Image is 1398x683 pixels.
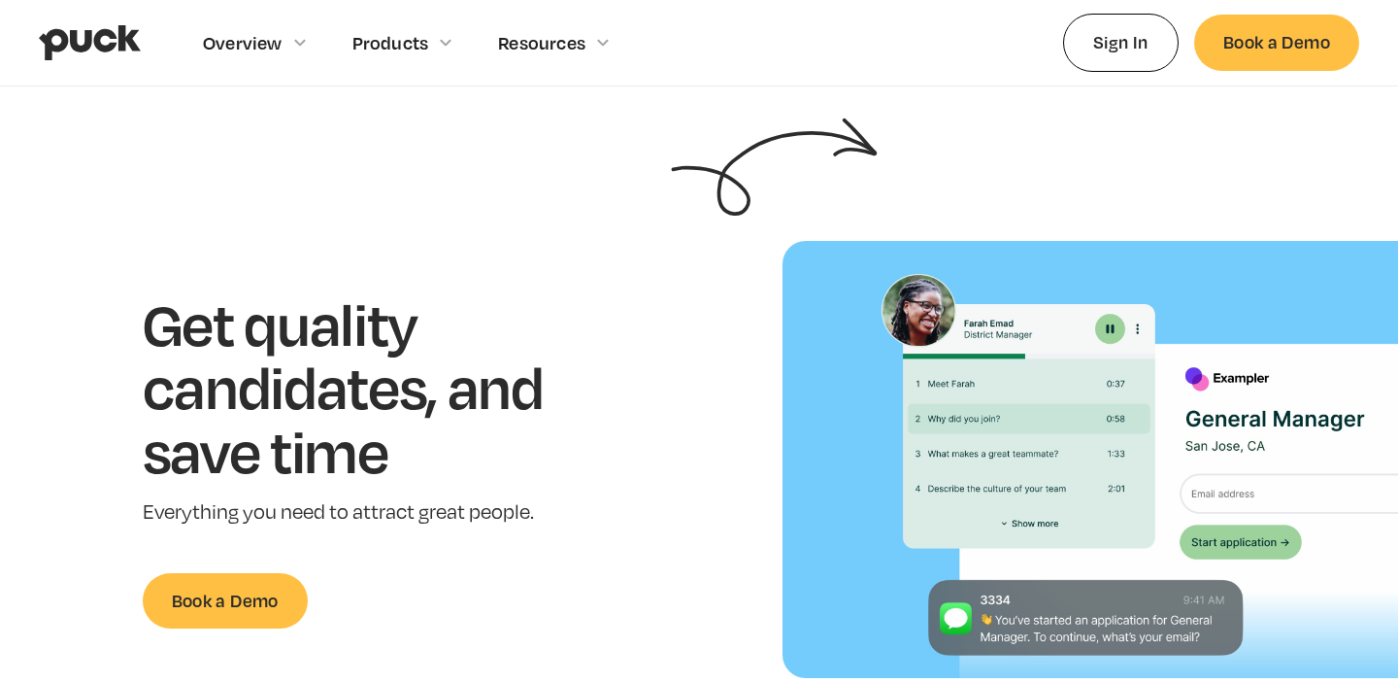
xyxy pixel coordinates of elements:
[1194,15,1359,70] a: Book a Demo
[352,32,429,53] div: Products
[143,291,604,483] h1: Get quality candidates, and save time
[143,573,308,629] a: Book a Demo
[1063,14,1179,71] a: Sign In
[498,32,585,53] div: Resources
[143,498,604,527] p: Everything you need to attract great people.
[203,32,283,53] div: Overview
